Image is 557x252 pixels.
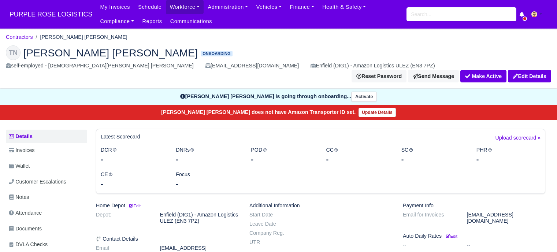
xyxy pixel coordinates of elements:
[128,203,141,208] a: Edit
[249,203,392,209] h6: Additional Information
[397,242,461,248] dt: --
[6,7,96,22] a: PURPLE ROSE LOGISTICS
[6,143,87,157] a: Invoices
[9,240,48,249] span: DVLA Checks
[6,159,87,173] a: Wallet
[352,70,406,82] button: Reset Password
[96,236,238,242] h6: Contact Details
[244,221,308,227] dt: Leave Date
[6,206,87,220] a: Attendance
[461,212,551,224] dd: [EMAIL_ADDRESS][DOMAIN_NAME]
[403,203,545,209] h6: Payment Info
[351,92,377,102] button: Activate
[495,134,541,146] a: Upload scorecard »
[0,40,557,89] div: Tajudeen Luke Noah
[95,146,170,164] div: DCR
[508,70,551,82] a: Edit Details
[326,154,390,164] div: -
[128,204,141,208] small: Edit
[408,70,459,82] a: Send Message
[244,230,308,236] dt: Company Reg.
[9,146,34,155] span: Invoices
[201,51,232,56] span: Onboarding
[244,239,308,245] dt: UTR
[403,233,545,239] h6: Auto Daily Rates
[205,62,299,70] div: [EMAIL_ADDRESS][DOMAIN_NAME]
[101,179,165,189] div: -
[396,146,471,164] div: SC
[461,242,551,248] dd: --
[155,212,244,224] dd: Enfield (DIG1) - Amazon Logistics ULEZ (EN3 7PZ)
[9,225,42,233] span: Documents
[9,193,29,201] span: Notes
[96,14,138,29] a: Compliance
[245,146,320,164] div: POD
[406,7,516,21] input: Search...
[176,179,240,189] div: -
[244,212,308,218] dt: Start Date
[445,233,457,239] a: Edit
[166,14,216,29] a: Communications
[101,154,165,164] div: -
[170,170,245,189] div: Focus
[170,146,245,164] div: DNRs
[23,48,198,58] span: [PERSON_NAME] [PERSON_NAME]
[6,130,87,143] a: Details
[138,14,166,29] a: Reports
[359,108,396,117] a: Update Details
[6,62,194,70] div: self-employed - [DEMOGRAPHIC_DATA][PERSON_NAME] [PERSON_NAME]
[476,154,541,164] div: -
[311,62,435,70] div: Enfield (DIG1) - Amazon Logistics ULEZ (EN3 7PZ)
[90,212,155,224] dt: Depot:
[6,45,21,60] div: TN
[401,154,465,164] div: -
[95,170,170,189] div: CE
[520,217,557,252] iframe: Chat Widget
[446,234,457,238] small: Edit
[6,222,87,236] a: Documents
[6,175,87,189] a: Customer Escalations
[6,190,87,204] a: Notes
[251,154,315,164] div: -
[471,146,546,164] div: PHR
[101,134,140,140] h6: Latest Scorecard
[6,34,33,40] a: Contractors
[176,154,240,164] div: -
[460,70,506,82] button: Make Active
[9,209,42,217] span: Attendance
[9,178,66,186] span: Customer Escalations
[6,237,87,252] a: DVLA Checks
[33,33,127,41] li: [PERSON_NAME] [PERSON_NAME]
[96,203,238,209] h6: Home Depot
[9,162,30,170] span: Wallet
[320,146,396,164] div: CC
[397,212,461,224] dt: Email for Invoices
